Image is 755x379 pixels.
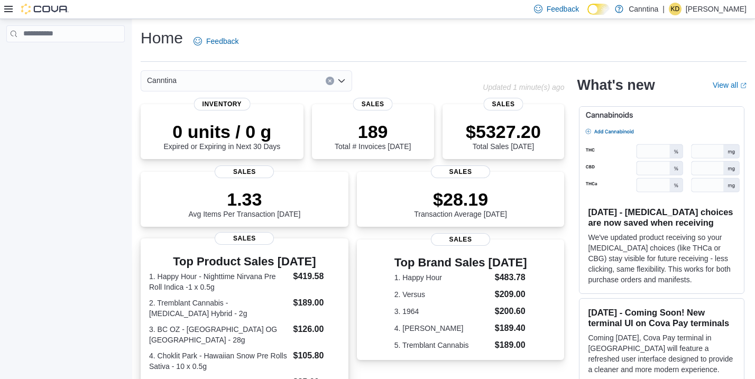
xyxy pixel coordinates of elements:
span: Canntina [147,74,177,87]
span: Sales [431,233,490,246]
dt: 4. [PERSON_NAME] [394,323,491,334]
div: Avg Items Per Transaction [DATE] [188,189,300,218]
span: Inventory [194,98,251,110]
p: $28.19 [414,189,507,210]
h3: [DATE] - Coming Soon! New terminal UI on Cova Pay terminals [588,307,735,328]
dd: $419.58 [293,270,340,283]
dd: $126.00 [293,323,340,336]
span: Sales [431,165,490,178]
span: Feedback [547,4,579,14]
span: Sales [215,165,274,178]
dd: $105.80 [293,349,340,362]
dt: 5. Tremblant Cannabis [394,340,491,350]
p: 189 [335,121,411,142]
dd: $189.40 [495,322,527,335]
dt: 1. Happy Hour - Nighttime Nirvana Pre Roll Indica -1 x 0.5g [149,271,289,292]
div: Total # Invoices [DATE] [335,121,411,151]
h3: [DATE] - [MEDICAL_DATA] choices are now saved when receiving [588,207,735,228]
a: Feedback [189,31,243,52]
h3: Top Product Sales [DATE] [149,255,340,268]
div: Expired or Expiring in Next 30 Days [163,121,280,151]
p: $5327.20 [466,121,541,142]
div: Total Sales [DATE] [466,121,541,151]
p: We've updated product receiving so your [MEDICAL_DATA] choices (like THCa or CBG) stay visible fo... [588,232,735,285]
dd: $483.78 [495,271,527,284]
dt: 1. Happy Hour [394,272,491,283]
dt: 3. BC OZ - [GEOGRAPHIC_DATA] OG [GEOGRAPHIC_DATA] - 28g [149,324,289,345]
dt: 2. Versus [394,289,491,300]
h1: Home [141,27,183,49]
dt: 3. 1964 [394,306,491,317]
img: Cova [21,4,69,14]
dd: $200.60 [495,305,527,318]
dt: 4. Choklit Park - Hawaiian Snow Pre Rolls Sativa - 10 x 0.5g [149,350,289,372]
div: Transaction Average [DATE] [414,189,507,218]
span: KD [671,3,680,15]
a: View allExternal link [713,81,747,89]
button: Clear input [326,77,334,85]
input: Dark Mode [587,4,610,15]
p: [PERSON_NAME] [686,3,747,15]
p: Canntina [629,3,658,15]
svg: External link [740,82,747,89]
p: Coming [DATE], Cova Pay terminal in [GEOGRAPHIC_DATA] will feature a refreshed user interface des... [588,332,735,375]
span: Feedback [206,36,238,47]
span: Sales [353,98,393,110]
h2: What's new [577,77,655,94]
div: Kathryn DeSante [669,3,682,15]
dd: $189.00 [495,339,527,352]
p: | [662,3,665,15]
nav: Complex example [6,44,125,70]
p: 1.33 [188,189,300,210]
h3: Top Brand Sales [DATE] [394,256,527,269]
dd: $189.00 [293,297,340,309]
p: Updated 1 minute(s) ago [483,83,564,91]
span: Sales [484,98,523,110]
button: Open list of options [337,77,346,85]
dt: 2. Tremblant Cannabis - [MEDICAL_DATA] Hybrid - 2g [149,298,289,319]
span: Sales [215,232,274,245]
dd: $209.00 [495,288,527,301]
p: 0 units / 0 g [163,121,280,142]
